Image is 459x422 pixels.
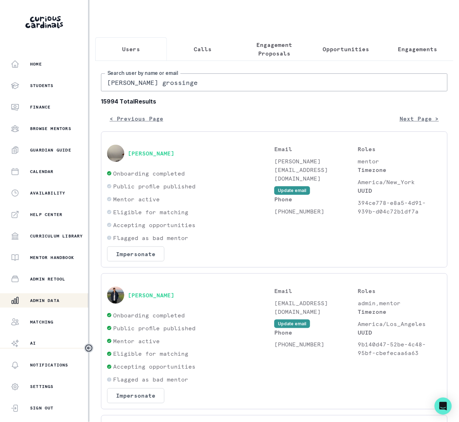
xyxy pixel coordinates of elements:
[128,292,174,299] button: [PERSON_NAME]
[113,324,195,332] p: Public profile published
[107,246,164,262] button: Impersonate
[30,104,50,110] p: Finance
[113,311,185,320] p: Onboarding completed
[274,145,358,153] p: Email
[113,234,188,242] p: Flagged as bad mentor
[358,299,442,307] p: admin,mentor
[30,83,54,88] p: Students
[358,186,442,195] p: UUID
[358,178,442,186] p: America/New_York
[358,198,442,216] p: 394ce778-e8a5-4d91-939b-d04c72b1df7a
[274,287,358,295] p: Email
[358,340,442,358] p: 9b140d47-52be-4c48-95bf-cbefecaa6a63
[113,350,188,358] p: Eligible for matching
[30,255,74,260] p: Mentor Handbook
[358,145,442,153] p: Roles
[274,328,358,337] p: Phone
[30,341,36,346] p: AI
[122,45,140,53] p: Users
[30,212,62,217] p: Help Center
[358,307,442,316] p: Timezone
[25,16,63,28] img: Curious Cardinals Logo
[30,233,83,239] p: Curriculum Library
[358,328,442,337] p: UUID
[30,61,42,67] p: Home
[30,406,54,411] p: Sign Out
[30,319,54,325] p: Matching
[113,375,188,384] p: Flagged as bad mentor
[30,126,71,131] p: Browse Mentors
[30,384,54,390] p: Settings
[30,147,71,153] p: Guardian Guide
[113,337,160,345] p: Mentor active
[274,186,310,195] button: Update email
[113,208,188,216] p: Eligible for matching
[358,166,442,174] p: Timezone
[101,97,448,106] b: 15994 Total Results
[30,298,59,303] p: Admin Data
[113,182,195,191] p: Public profile published
[113,169,185,178] p: Onboarding completed
[30,276,65,282] p: Admin Retool
[194,45,212,53] p: Calls
[128,150,174,157] button: [PERSON_NAME]
[113,221,195,229] p: Accepting opportunities
[358,320,442,328] p: America/Los_Angeles
[323,45,369,53] p: Opportunities
[358,157,442,166] p: mentor
[30,363,68,368] p: Notifications
[435,398,452,415] div: Open Intercom Messenger
[245,40,304,58] p: Engagement Proposals
[398,45,437,53] p: Engagements
[274,195,358,203] p: Phone
[391,111,448,126] button: Next Page >
[274,157,358,183] p: [PERSON_NAME][EMAIL_ADDRESS][DOMAIN_NAME]
[113,363,195,371] p: Accepting opportunities
[274,207,358,216] p: [PHONE_NUMBER]
[84,344,93,353] button: Toggle sidebar
[107,388,164,403] button: Impersonate
[30,169,54,174] p: Calendar
[274,299,358,316] p: [EMAIL_ADDRESS][DOMAIN_NAME]
[358,287,442,295] p: Roles
[30,190,65,196] p: Availability
[274,340,358,349] p: [PHONE_NUMBER]
[101,111,172,126] button: < Previous Page
[274,320,310,328] button: Update email
[113,195,160,203] p: Mentor active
